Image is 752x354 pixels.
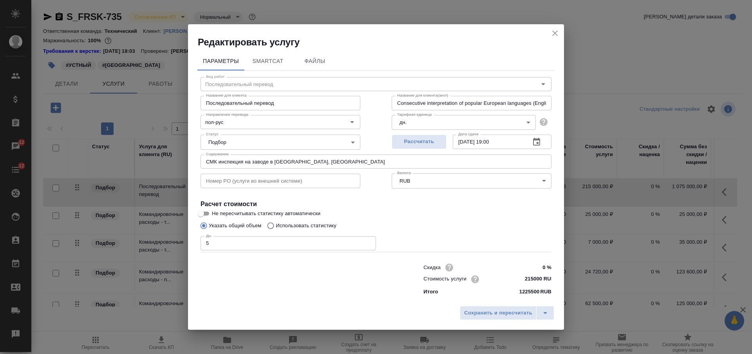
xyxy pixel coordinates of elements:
[397,119,409,126] button: дн.
[276,222,336,230] p: Использовать статистику
[423,275,466,283] p: Стоимость услуги
[423,264,441,271] p: Скидка
[206,139,229,146] button: Подбор
[392,115,536,130] div: дн.
[522,262,551,273] input: ✎ Введи что-нибудь
[202,56,240,66] span: Параметры
[423,288,438,296] p: Итого
[392,173,551,188] div: RUB
[201,135,360,149] div: Подбор
[249,56,287,66] span: SmartCat
[397,178,412,184] button: RUB
[296,56,334,66] span: Файлы
[464,309,532,318] span: Сохранить и пересчитать
[460,306,554,320] div: split button
[392,135,446,149] button: Рассчитать
[198,36,564,49] h2: Редактировать услугу
[460,306,537,320] button: Сохранить и пересчитать
[396,137,442,146] span: Рассчитать
[201,199,551,209] h4: Расчет стоимости
[549,27,561,39] button: close
[540,288,551,296] p: RUB
[522,273,551,285] input: ✎ Введи что-нибудь
[209,222,261,230] p: Указать общий объем
[519,288,540,296] p: 1225500
[212,210,320,217] span: Не пересчитывать статистику автоматически
[347,117,358,128] button: Open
